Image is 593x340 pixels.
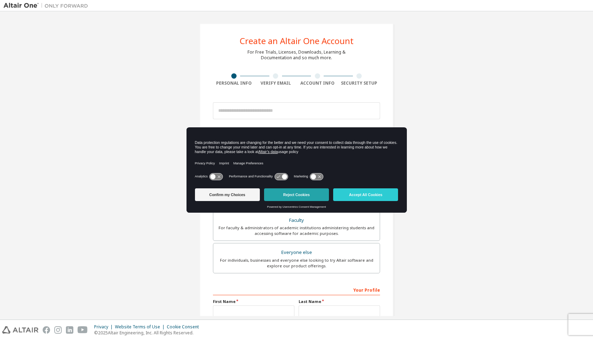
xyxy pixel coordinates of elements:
[54,326,62,334] img: instagram.svg
[218,248,375,257] div: Everyone else
[213,299,294,304] label: First Name
[338,80,380,86] div: Security Setup
[4,2,92,9] img: Altair One
[213,284,380,295] div: Your Profile
[94,324,115,330] div: Privacy
[240,37,354,45] div: Create an Altair One Account
[94,330,203,336] p: © 2025 Altair Engineering, Inc. All Rights Reserved.
[218,225,375,236] div: For faculty & administrators of academic institutions administering students and accessing softwa...
[218,215,375,225] div: Faculty
[66,326,73,334] img: linkedin.svg
[43,326,50,334] img: facebook.svg
[218,257,375,269] div: For individuals, businesses and everyone else looking to try Altair software and explore our prod...
[213,80,255,86] div: Personal Info
[255,80,297,86] div: Verify Email
[78,326,88,334] img: youtube.svg
[247,49,346,61] div: For Free Trials, Licenses, Downloads, Learning & Documentation and so much more.
[2,326,38,334] img: altair_logo.svg
[115,324,167,330] div: Website Terms of Use
[296,80,338,86] div: Account Info
[167,324,203,330] div: Cookie Consent
[299,299,380,304] label: Last Name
